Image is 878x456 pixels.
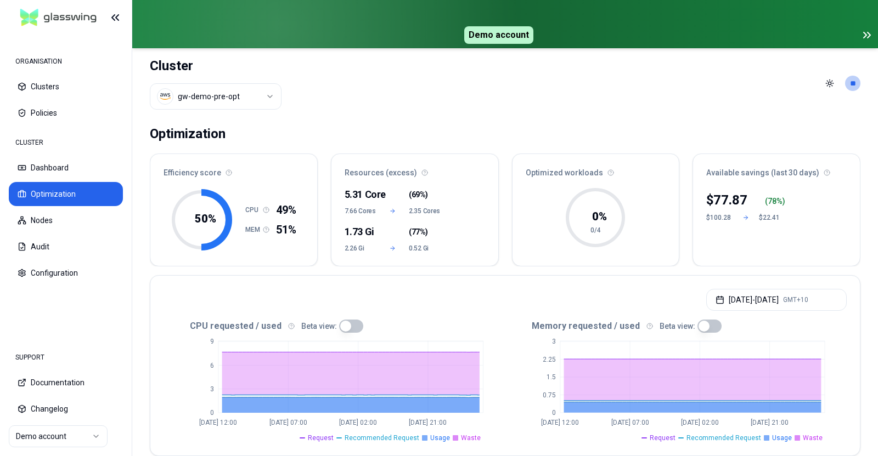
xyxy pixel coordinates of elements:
button: Dashboard [9,156,123,180]
div: Memory requested / used [505,320,847,333]
button: Optimization [9,182,123,206]
span: 0.52 Gi [409,244,441,253]
tspan: 50 % [195,212,216,225]
div: 5.31 Core [345,187,377,202]
span: 51% [276,222,296,237]
button: Nodes [9,208,123,232]
span: 7.66 Cores [345,207,377,215]
span: Usage [430,434,450,442]
div: 1.73 Gi [345,224,377,240]
span: 49% [276,202,296,218]
span: GMT+10 [783,295,808,304]
div: Available savings (last 30 days) [693,154,860,185]
div: Efficiency score [150,154,317,185]
tspan: [DATE] 12:00 [541,419,579,426]
button: Audit [9,235,123,259]
span: Waste [803,434,823,442]
span: Recommended Request [686,434,761,442]
tspan: 0 [551,409,555,417]
tspan: 0.75 [542,391,555,399]
button: Select a value [150,83,282,110]
tspan: 0 [210,409,214,417]
span: Request [650,434,676,442]
div: $22.41 [759,213,785,222]
div: Optimized workloads [513,154,679,185]
div: Resources (excess) [331,154,498,185]
h1: MEM [245,225,263,234]
tspan: [DATE] 12:00 [199,419,237,426]
span: Demo account [464,26,533,44]
tspan: 1.5 [546,373,555,381]
div: ( %) [765,196,785,207]
h1: CPU [245,206,263,214]
tspan: 3 [210,385,214,393]
p: 78 [768,196,776,207]
div: SUPPORT [9,346,123,368]
span: ( ) [409,189,428,200]
button: Changelog [9,397,123,421]
span: Usage [772,434,792,442]
span: 2.26 Gi [345,244,377,253]
div: gw-demo-pre-opt [178,91,240,102]
button: [DATE]-[DATE]GMT+10 [706,289,847,311]
tspan: [DATE] 21:00 [751,419,789,426]
div: $100.28 [706,213,733,222]
div: $ [706,191,747,209]
h1: Cluster [150,57,282,75]
button: Clusters [9,75,123,99]
tspan: [DATE] 02:00 [339,419,377,426]
button: Documentation [9,371,123,395]
tspan: 2.25 [542,356,555,363]
img: aws [160,91,171,102]
div: ORGANISATION [9,50,123,72]
div: CLUSTER [9,132,123,153]
div: Optimization [150,123,226,145]
tspan: 0 % [592,210,607,223]
div: CPU requested / used [164,320,505,333]
p: Beta view: [301,321,337,332]
span: ( ) [409,226,428,237]
span: Request [308,434,334,442]
span: 77% [412,226,426,237]
button: Configuration [9,261,123,285]
tspan: 6 [210,362,214,369]
tspan: 9 [210,338,214,345]
tspan: [DATE] 07:00 [269,419,307,426]
tspan: [DATE] 07:00 [611,419,649,426]
span: 69% [412,189,426,200]
p: 77.87 [713,191,747,209]
tspan: 3 [551,338,555,345]
span: 2.35 Cores [409,207,441,215]
p: Beta view: [660,321,695,332]
button: Policies [9,101,123,125]
img: GlassWing [16,5,101,31]
tspan: 0/4 [590,226,601,234]
tspan: [DATE] 21:00 [409,419,447,426]
tspan: [DATE] 02:00 [681,419,719,426]
span: Waste [461,434,481,442]
span: Recommended Request [345,434,419,442]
